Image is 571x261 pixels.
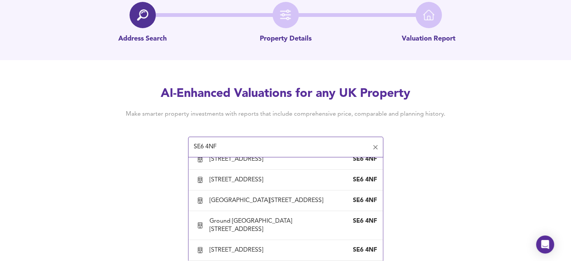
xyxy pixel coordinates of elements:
p: Property Details [260,34,312,44]
p: Address Search [118,34,167,44]
div: SE6 4NF [347,176,377,184]
input: Enter a postcode to start... [191,140,369,154]
div: SE6 4NF [347,246,377,254]
div: [STREET_ADDRESS] [209,246,266,254]
img: filter-icon [280,9,291,21]
div: SE6 4NF [347,196,377,205]
button: Clear [370,142,381,152]
div: SE6 4NF [347,155,377,163]
h2: AI-Enhanced Valuations for any UK Property [115,86,457,102]
div: [STREET_ADDRESS] [209,155,266,163]
h4: Make smarter property investments with reports that include comprehensive price, comparable and p... [115,110,457,118]
div: Ground [GEOGRAPHIC_DATA][STREET_ADDRESS] [209,217,347,234]
div: [GEOGRAPHIC_DATA][STREET_ADDRESS] [209,196,326,205]
img: search-icon [137,9,148,21]
div: Open Intercom Messenger [536,235,554,253]
div: [STREET_ADDRESS] [209,176,266,184]
img: home-icon [423,9,434,21]
p: Valuation Report [402,34,455,44]
div: SE6 4NF [347,217,377,225]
